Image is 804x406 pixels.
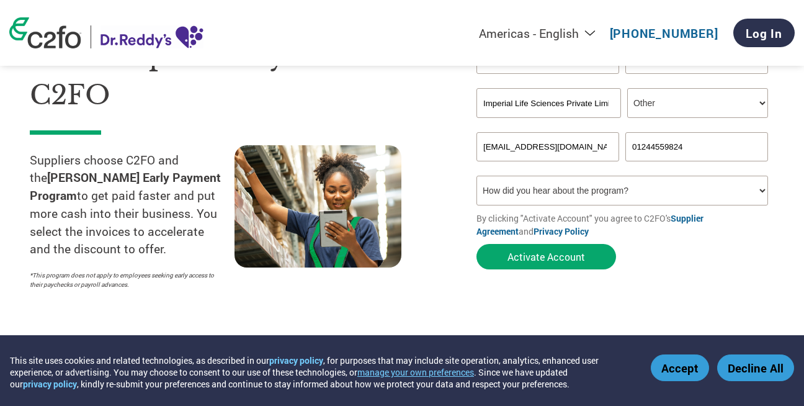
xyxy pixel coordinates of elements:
strong: [PERSON_NAME] Early Payment Program [30,169,221,203]
div: Inavlid Email Address [476,163,619,171]
button: manage your own preferences [357,366,474,378]
a: Supplier Agreement [476,212,703,237]
button: Activate Account [476,244,616,269]
button: Decline All [717,354,794,381]
a: privacy policy [23,378,77,390]
input: Invalid Email format [476,132,619,161]
button: Accept [651,354,709,381]
div: Inavlid Phone Number [625,163,768,171]
div: Invalid last name or last name is too long [625,75,768,83]
img: c2fo logo [9,17,81,48]
a: Privacy Policy [534,225,589,237]
a: [PHONE_NUMBER] [610,25,718,41]
div: This site uses cookies and related technologies, as described in our , for purposes that may incl... [10,354,633,390]
img: Dr. Reddy’s [100,25,203,48]
div: Invalid first name or first name is too long [476,75,619,83]
a: Log In [733,19,795,47]
p: By clicking "Activate Account" you agree to C2FO's and [476,212,774,238]
input: Phone* [625,132,768,161]
div: Invalid company name or company name is too long [476,119,768,127]
a: privacy policy [269,354,323,366]
input: Your company name* [476,88,621,118]
p: Suppliers choose C2FO and the to get paid faster and put more cash into their business. You selec... [30,151,234,259]
p: *This program does not apply to employees seeking early access to their paychecks or payroll adva... [30,271,222,289]
img: supply chain worker [234,145,401,268]
select: Title/Role [627,88,768,118]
